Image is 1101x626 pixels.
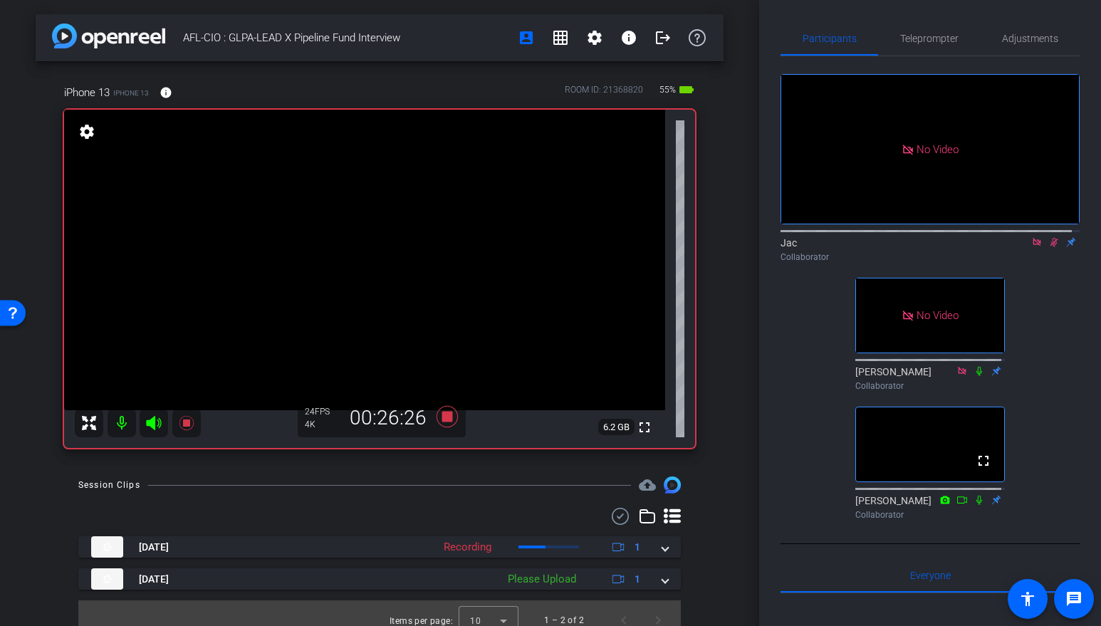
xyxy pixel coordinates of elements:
span: 1 [635,540,640,555]
div: ROOM ID: 21368820 [565,83,643,104]
span: Destinations for your clips [639,476,656,494]
mat-icon: message [1065,590,1082,607]
span: [DATE] [139,572,169,587]
mat-icon: account_box [518,29,535,46]
div: 00:26:26 [340,406,436,430]
div: 4K [305,419,340,430]
span: [DATE] [139,540,169,555]
div: 24 [305,406,340,417]
span: 55% [657,78,678,101]
img: thumb-nail [91,536,123,558]
span: No Video [917,309,959,322]
span: FPS [315,407,330,417]
mat-icon: logout [654,29,672,46]
div: Collaborator [855,380,1005,392]
div: Collaborator [855,508,1005,521]
span: Participants [803,33,857,43]
span: Teleprompter [900,33,959,43]
div: Recording [437,539,499,555]
mat-icon: fullscreen [636,419,653,436]
span: Everyone [910,570,951,580]
mat-expansion-panel-header: thumb-nail[DATE]Please Upload1 [78,568,681,590]
img: thumb-nail [91,568,123,590]
div: Collaborator [781,251,1080,264]
mat-expansion-panel-header: thumb-nail[DATE]Recording1 [78,536,681,558]
span: 6.2 GB [598,419,635,436]
span: iPhone 13 [113,88,149,98]
span: iPhone 13 [64,85,110,100]
div: Jac [781,236,1080,264]
span: AFL-CIO : GLPA-LEAD X Pipeline Fund Interview [183,24,509,52]
mat-icon: cloud_upload [639,476,656,494]
mat-icon: grid_on [552,29,569,46]
div: [PERSON_NAME] [855,494,1005,521]
mat-icon: accessibility [1019,590,1036,607]
div: Session Clips [78,478,140,492]
mat-icon: info [620,29,637,46]
div: [PERSON_NAME] [855,365,1005,392]
mat-icon: fullscreen [975,452,992,469]
div: Please Upload [501,571,583,588]
mat-icon: settings [77,123,97,140]
mat-icon: settings [586,29,603,46]
mat-icon: battery_std [678,81,695,98]
img: app-logo [52,24,165,48]
span: 1 [635,572,640,587]
span: Adjustments [1002,33,1058,43]
span: No Video [917,142,959,155]
img: Session clips [664,476,681,494]
mat-icon: info [160,86,172,99]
